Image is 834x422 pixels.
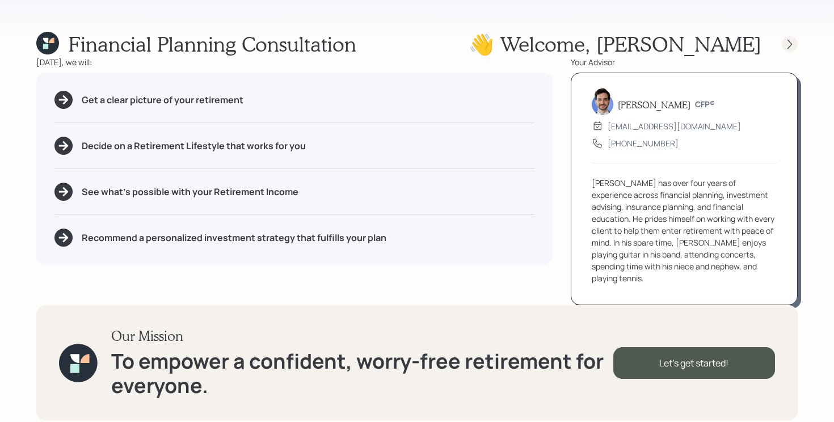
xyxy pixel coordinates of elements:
[613,347,775,379] div: Let's get started!
[82,187,298,197] h5: See what's possible with your Retirement Income
[36,56,553,68] div: [DATE], we will:
[82,95,243,106] h5: Get a clear picture of your retirement
[469,32,761,56] h1: 👋 Welcome , [PERSON_NAME]
[82,141,306,151] h5: Decide on a Retirement Lifestyle that works for you
[592,177,777,284] div: [PERSON_NAME] has over four years of experience across financial planning, investment advising, i...
[111,328,613,344] h3: Our Mission
[68,32,356,56] h1: Financial Planning Consultation
[592,88,613,115] img: jonah-coleman-headshot.png
[695,100,715,109] h6: CFP®
[82,233,386,243] h5: Recommend a personalized investment strategy that fulfills your plan
[608,120,741,132] div: [EMAIL_ADDRESS][DOMAIN_NAME]
[618,99,690,110] h5: [PERSON_NAME]
[571,56,798,68] div: Your Advisor
[608,137,679,149] div: [PHONE_NUMBER]
[111,349,613,398] h1: To empower a confident, worry-free retirement for everyone.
